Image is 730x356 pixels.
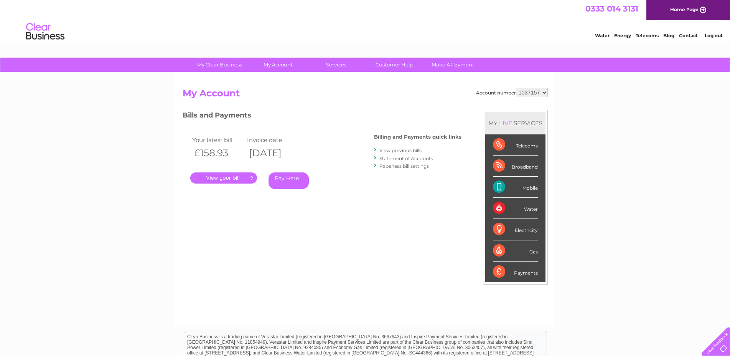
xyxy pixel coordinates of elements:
[190,145,246,161] th: £158.93
[493,177,538,198] div: Mobile
[184,4,547,37] div: Clear Business is a trading name of Verastar Limited (registered in [GEOGRAPHIC_DATA] No. 3667643...
[476,88,548,97] div: Account number
[498,119,514,127] div: LIVE
[493,134,538,156] div: Telecoms
[190,172,257,184] a: .
[493,198,538,219] div: Water
[614,33,631,38] a: Energy
[190,135,246,145] td: Your latest bill
[421,58,484,72] a: Make A Payment
[183,88,548,103] h2: My Account
[595,33,610,38] a: Water
[379,163,429,169] a: Paperless bill settings
[493,262,538,282] div: Payments
[585,4,638,13] a: 0333 014 3131
[245,145,300,161] th: [DATE]
[183,110,461,123] h3: Bills and Payments
[188,58,251,72] a: My Clear Business
[379,147,422,153] a: View previous bills
[636,33,659,38] a: Telecoms
[705,33,723,38] a: Log out
[246,58,310,72] a: My Account
[374,134,461,140] h4: Billing and Payments quick links
[379,156,433,161] a: Statement of Accounts
[493,156,538,177] div: Broadband
[485,112,545,134] div: MY SERVICES
[245,135,300,145] td: Invoice date
[26,20,65,43] img: logo.png
[363,58,426,72] a: Customer Help
[269,172,309,189] a: Pay Here
[493,219,538,240] div: Electricity
[663,33,674,38] a: Blog
[679,33,698,38] a: Contact
[493,240,538,262] div: Gas
[305,58,368,72] a: Services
